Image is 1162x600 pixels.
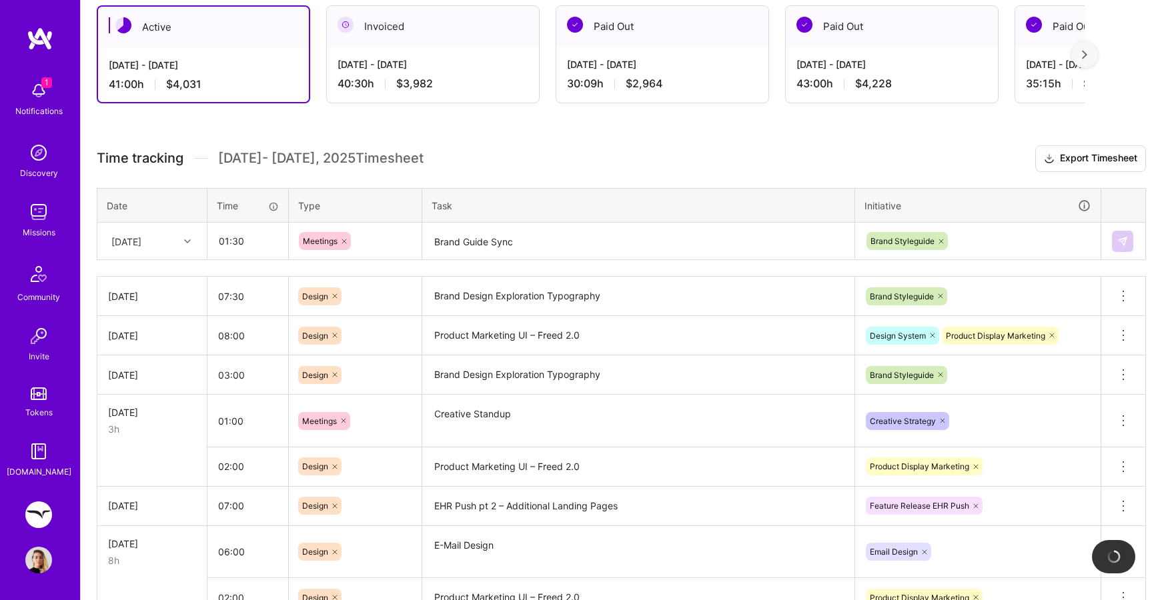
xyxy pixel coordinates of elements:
span: $2,964 [626,77,662,91]
img: Paid Out [796,17,812,33]
span: Design [302,501,328,511]
textarea: Brand Design Exploration Typography [424,278,853,315]
img: logo [27,27,53,51]
span: Feature Release EHR Push [870,501,969,511]
input: HH:MM [207,357,288,393]
textarea: EHR Push pt 2 – Additional Landing Pages [424,488,853,525]
a: User Avatar [22,547,55,573]
div: Time [217,199,279,213]
img: tokens [31,387,47,400]
input: HH:MM [207,449,288,484]
div: 8h [108,553,196,567]
span: Design System [870,331,926,341]
span: [DATE] - [DATE] , 2025 Timesheet [218,150,424,167]
div: [DATE] [108,368,196,382]
th: Task [422,188,855,223]
span: Design [302,370,328,380]
img: right [1082,50,1087,59]
a: Freed: Marketing Designer [22,501,55,528]
span: Email Design [870,547,918,557]
div: [DATE] - [DATE] [796,57,987,71]
div: Active [98,7,309,47]
textarea: Product Marketing UI – Freed 2.0 [424,317,853,354]
div: [DATE] [111,234,141,248]
input: HH:MM [208,223,287,259]
img: Invoiced [338,17,354,33]
div: 41:00 h [109,77,298,91]
div: Paid Out [556,6,768,47]
div: Initiative [864,198,1091,213]
img: Community [23,258,55,290]
img: teamwork [25,199,52,225]
img: loading [1105,547,1123,565]
span: Product Display Marketing [946,331,1045,341]
div: [DATE] [108,537,196,551]
img: User Avatar [25,547,52,573]
div: Invite [29,349,49,363]
span: Creative Strategy [870,416,936,426]
span: Design [302,461,328,471]
div: [DATE] - [DATE] [109,58,298,72]
textarea: Product Marketing UI – Freed 2.0 [424,449,853,485]
textarea: E-Mail Design [424,527,853,577]
input: HH:MM [207,534,288,569]
img: Submit [1117,236,1128,247]
img: bell [25,77,52,104]
div: [DATE] - [DATE] [567,57,758,71]
div: Discovery [20,166,58,180]
button: Export Timesheet [1035,145,1146,172]
img: Freed: Marketing Designer [25,501,52,528]
div: null [1112,231,1135,252]
div: 30:09 h [567,77,758,91]
span: Design [302,547,328,557]
img: guide book [25,438,52,465]
i: icon Chevron [184,238,191,245]
div: Community [17,290,60,304]
div: Notifications [15,104,63,118]
th: Type [289,188,422,223]
span: Brand Styleguide [870,236,935,246]
div: [DATE] [108,499,196,513]
div: Invoiced [327,6,539,47]
span: $3,466 [1083,77,1120,91]
span: Time tracking [97,150,183,167]
div: Missions [23,225,55,239]
div: [DATE] [108,405,196,419]
span: Brand Styleguide [870,291,934,301]
i: icon Download [1044,152,1055,166]
span: $4,031 [166,77,201,91]
input: HH:MM [207,403,288,439]
img: discovery [25,139,52,166]
div: 3h [108,422,196,436]
div: Paid Out [786,6,998,47]
div: 40:30 h [338,77,528,91]
img: Paid Out [567,17,583,33]
div: [DATE] [108,329,196,343]
div: [DATE] - [DATE] [338,57,528,71]
div: [DOMAIN_NAME] [7,465,71,479]
textarea: Brand Guide Sync [424,224,853,259]
img: Paid Out [1026,17,1042,33]
input: HH:MM [207,318,288,353]
img: Invite [25,323,52,349]
div: Tokens [25,405,53,419]
div: [DATE] [108,289,196,303]
span: Design [302,331,328,341]
input: HH:MM [207,279,288,314]
div: 43:00 h [796,77,987,91]
textarea: Creative Standup [424,396,853,446]
th: Date [97,188,207,223]
span: Meetings [303,236,338,246]
span: $4,228 [855,77,892,91]
span: Brand Styleguide [870,370,934,380]
span: Design [302,291,328,301]
img: Active [115,17,131,33]
span: Meetings [302,416,337,426]
span: $3,982 [396,77,433,91]
span: 1 [41,77,52,88]
textarea: Brand Design Exploration Typography [424,357,853,393]
span: Product Display Marketing [870,461,969,471]
input: HH:MM [207,488,288,523]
